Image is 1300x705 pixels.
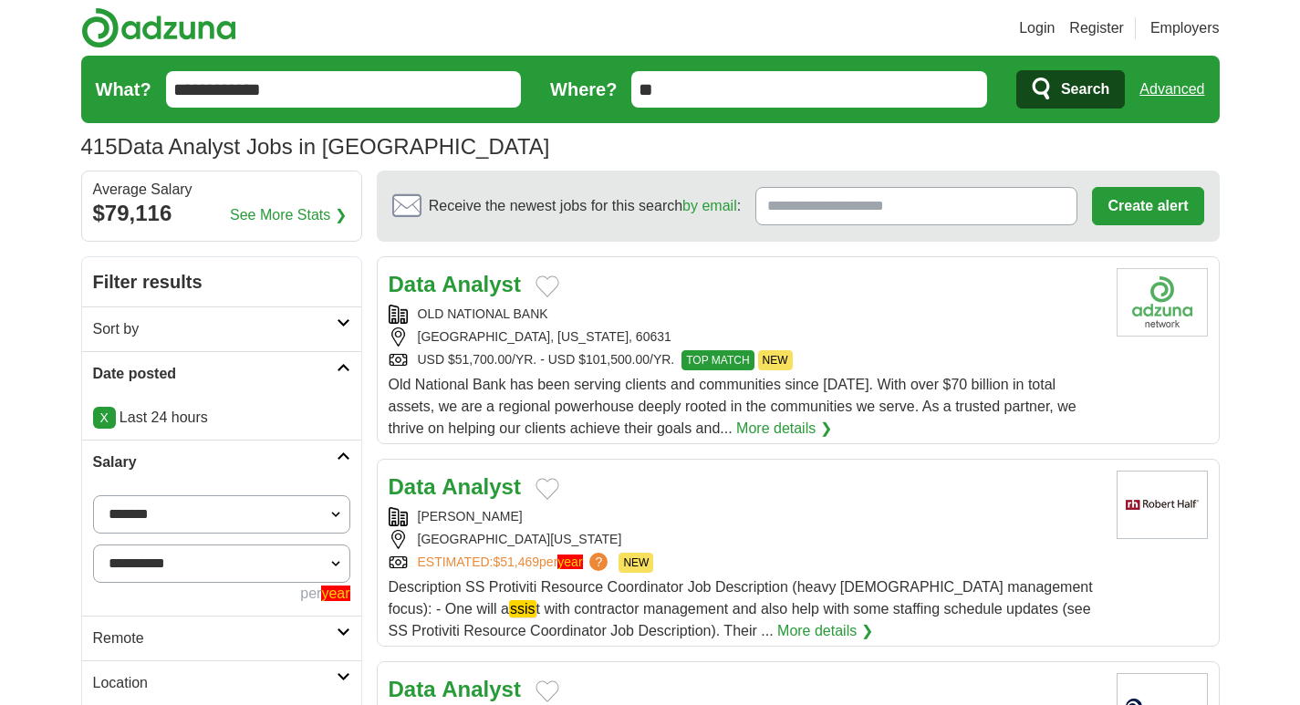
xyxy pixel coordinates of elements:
div: Average Salary [93,182,350,197]
div: USD $51,700.00/YR. - USD $101,500.00/YR. [389,350,1102,370]
a: by email [682,198,737,213]
img: Company logo [1117,268,1208,337]
span: Receive the newest jobs for this search : [429,195,741,217]
span: Old National Bank has been serving clients and communities since [DATE]. With over $70 billion in... [389,377,1076,436]
a: Date posted [82,351,361,396]
a: Data Analyst [389,272,521,296]
span: Search [1061,71,1109,108]
h2: Salary [93,451,337,473]
h2: Date posted [93,363,337,385]
button: Add to favorite jobs [536,680,559,702]
strong: Data [389,474,436,499]
img: Robert Half logo [1117,471,1208,539]
label: What? [96,76,151,103]
span: Description SS Protiviti Resource Coordinator Job Description (heavy [DEMOGRAPHIC_DATA] managemen... [389,579,1093,638]
em: year [557,555,582,569]
span: NEW [758,350,793,370]
button: Add to favorite jobs [536,275,559,297]
a: [PERSON_NAME] [418,509,523,524]
a: Location [82,660,361,705]
a: More details ❯ [736,418,832,440]
button: Add to favorite jobs [536,478,559,500]
h2: Location [93,672,337,694]
img: Adzuna logo [81,7,236,48]
a: X [93,407,116,429]
span: NEW [619,553,653,573]
a: More details ❯ [777,620,873,642]
a: Remote [82,616,361,660]
span: ? [589,553,608,571]
a: Login [1019,17,1055,39]
a: Data Analyst [389,677,521,701]
em: year [321,586,349,601]
strong: Data [389,677,436,701]
em: ssis [509,600,536,617]
strong: Data [389,272,436,296]
span: TOP MATCH [681,350,754,370]
div: per [93,583,350,605]
p: Last 24 hours [93,407,350,429]
div: [GEOGRAPHIC_DATA], [US_STATE], 60631 [389,327,1102,347]
a: Register [1069,17,1124,39]
a: Employers [1150,17,1220,39]
h1: Data Analyst Jobs in [GEOGRAPHIC_DATA] [81,134,550,159]
a: Salary [82,440,361,484]
strong: Analyst [442,272,521,296]
strong: Analyst [442,474,521,499]
h2: Filter results [82,257,361,306]
h2: Remote [93,627,337,649]
div: $79,116 [93,197,350,230]
button: Search [1016,70,1125,109]
span: 415 [81,130,118,163]
a: Sort by [82,306,361,351]
a: See More Stats ❯ [230,204,347,226]
button: Create alert [1092,187,1203,225]
span: $51,469 [493,555,539,569]
h2: Sort by [93,318,337,340]
a: Data Analyst [389,474,521,499]
label: Where? [550,76,617,103]
a: ESTIMATED:$51,469peryear ? [418,553,612,573]
strong: Analyst [442,677,521,701]
div: OLD NATIONAL BANK [389,305,1102,324]
div: [GEOGRAPHIC_DATA][US_STATE] [389,530,1102,549]
a: Advanced [1139,71,1204,108]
